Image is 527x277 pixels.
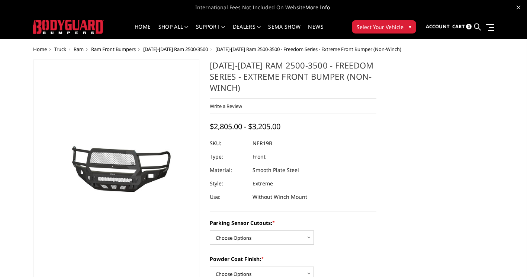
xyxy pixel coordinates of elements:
[74,46,84,52] a: Ram
[409,23,411,31] span: ▾
[210,177,247,190] dt: Style:
[210,150,247,163] dt: Type:
[426,23,450,30] span: Account
[253,150,266,163] dd: Front
[91,46,136,52] a: Ram Front Bumpers
[210,219,376,227] label: Parking Sensor Cutouts:
[305,4,330,11] a: More Info
[33,46,47,52] a: Home
[210,121,280,131] span: $2,805.00 - $3,205.00
[210,190,247,204] dt: Use:
[253,137,272,150] dd: NER19B
[357,23,404,31] span: Select Your Vehicle
[426,17,450,37] a: Account
[210,255,376,263] label: Powder Coat Finish:
[215,46,401,52] span: [DATE]-[DATE] Ram 2500-3500 - Freedom Series - Extreme Front Bumper (Non-Winch)
[210,103,242,109] a: Write a Review
[135,24,151,39] a: Home
[253,163,299,177] dd: Smooth Plate Steel
[210,60,376,99] h1: [DATE]-[DATE] Ram 2500-3500 - Freedom Series - Extreme Front Bumper (Non-Winch)
[210,137,247,150] dt: SKU:
[233,24,261,39] a: Dealers
[54,46,66,52] a: Truck
[196,24,225,39] a: Support
[210,163,247,177] dt: Material:
[466,24,472,29] span: 0
[253,177,273,190] dd: Extreme
[452,17,472,37] a: Cart 0
[158,24,189,39] a: shop all
[452,23,465,30] span: Cart
[143,46,208,52] a: [DATE]-[DATE] Ram 2500/3500
[33,20,104,34] img: BODYGUARD BUMPERS
[308,24,323,39] a: News
[268,24,301,39] a: SEMA Show
[352,20,416,34] button: Select Your Vehicle
[253,190,307,204] dd: Without Winch Mount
